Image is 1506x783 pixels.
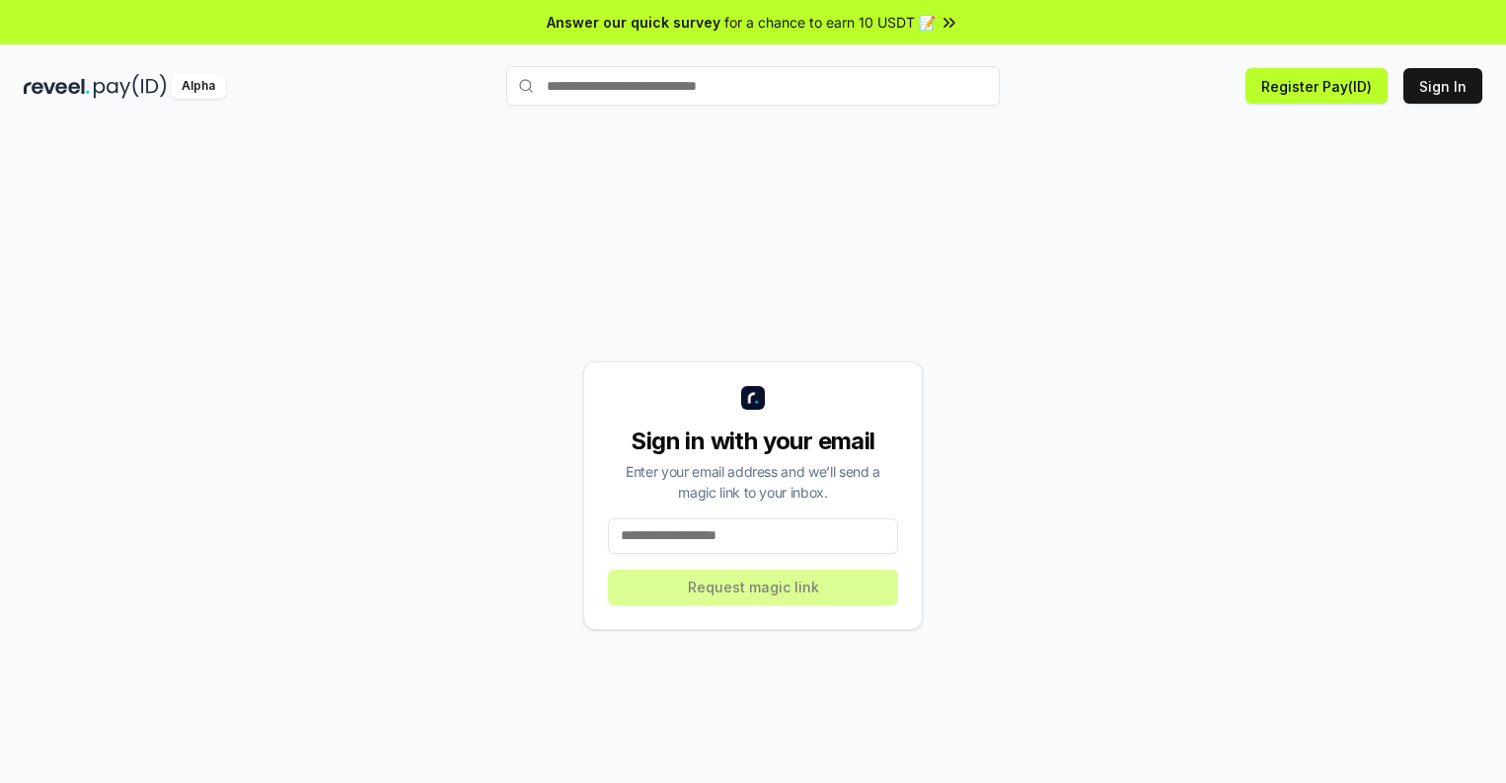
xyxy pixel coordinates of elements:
div: Enter your email address and we’ll send a magic link to your inbox. [608,461,898,503]
div: Alpha [171,74,226,99]
img: reveel_dark [24,74,90,99]
div: Sign in with your email [608,426,898,457]
button: Register Pay(ID) [1245,68,1388,104]
span: for a chance to earn 10 USDT 📝 [724,12,936,33]
img: pay_id [94,74,167,99]
span: Answer our quick survey [547,12,720,33]
button: Sign In [1403,68,1482,104]
img: logo_small [741,386,765,410]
